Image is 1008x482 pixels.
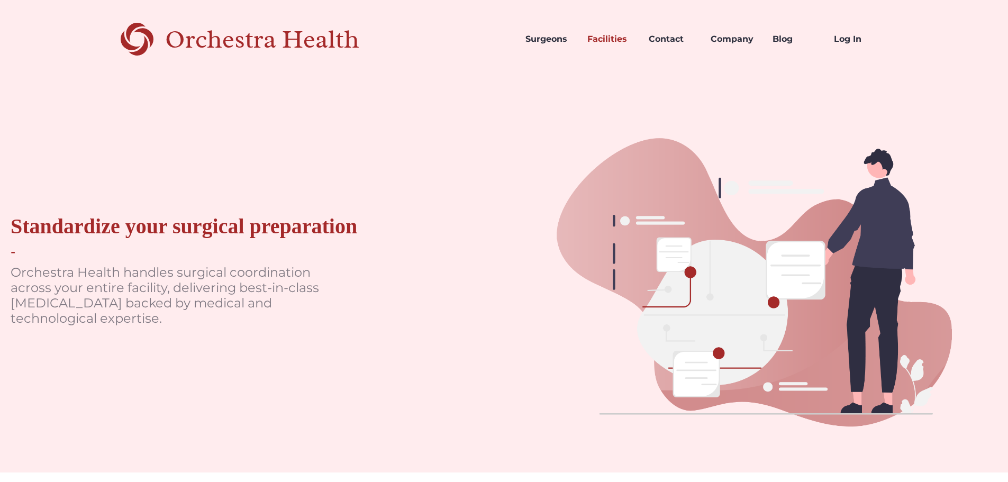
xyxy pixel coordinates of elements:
a: home [121,21,396,57]
div: Standardize your surgical preparation [11,214,357,239]
a: Contact [640,21,702,57]
a: Surgeons [517,21,579,57]
p: Orchestra Health handles surgical coordination across your entire facility, delivering best-in-cl... [11,265,328,326]
a: Facilities [579,21,641,57]
div: Orchestra Health [165,29,396,50]
div: - [11,244,15,260]
a: Log In [825,21,887,57]
a: Company [702,21,764,57]
a: Blog [764,21,826,57]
